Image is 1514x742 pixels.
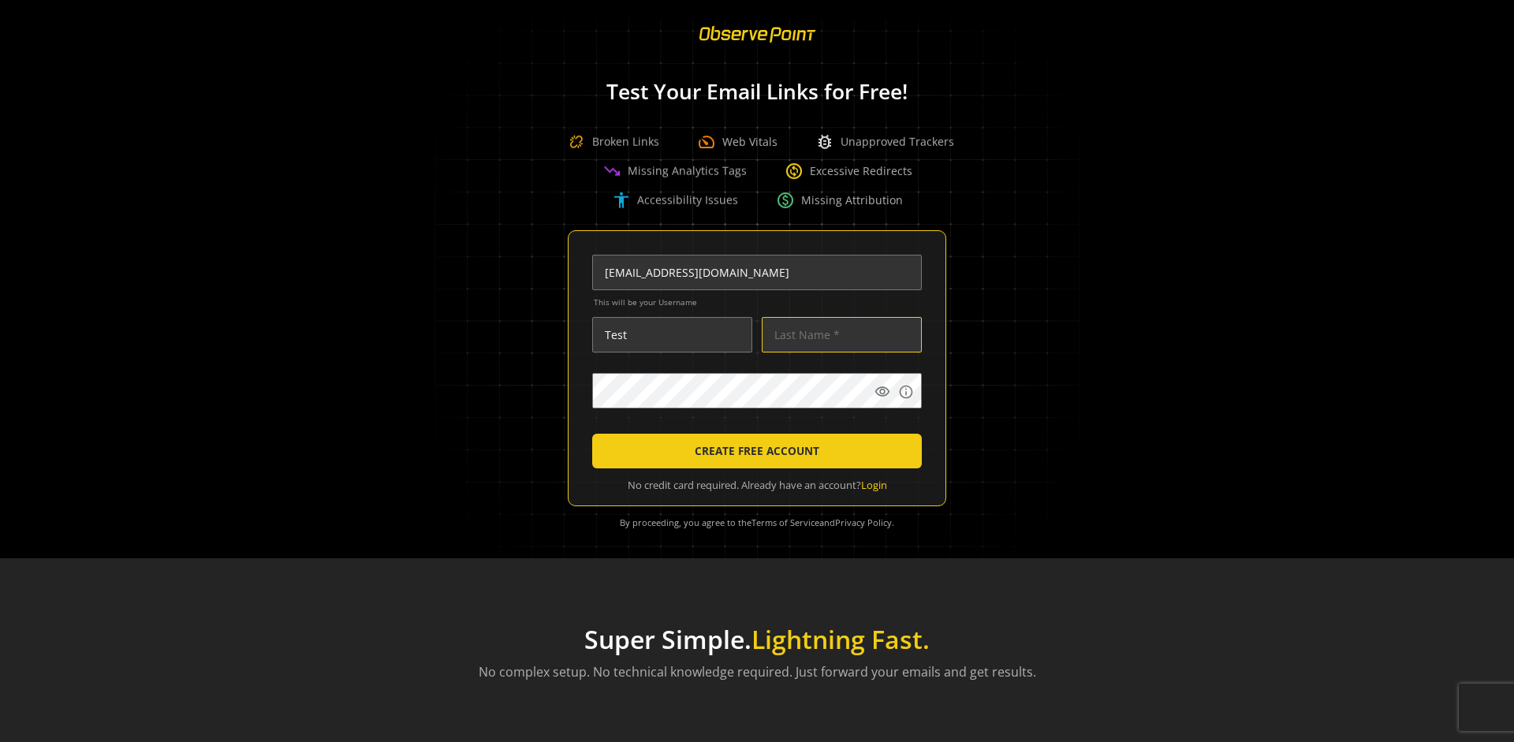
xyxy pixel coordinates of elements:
span: speed [697,132,716,151]
div: Unapproved Trackers [815,132,954,151]
img: Broken Link [561,126,592,158]
span: Lightning Fast. [751,622,930,656]
div: No credit card required. Already have an account? [592,478,922,493]
span: accessibility [612,191,631,210]
button: CREATE FREE ACCOUNT [592,434,922,468]
a: Login [861,478,887,492]
div: Missing Analytics Tags [602,162,747,181]
a: ObservePoint Homepage [689,36,826,51]
span: trending_down [602,162,621,181]
mat-icon: visibility [874,384,890,400]
input: First Name * [592,317,752,352]
div: Broken Links [561,126,659,158]
p: No complex setup. No technical knowledge required. Just forward your emails and get results. [479,662,1036,681]
mat-icon: info [898,384,914,400]
span: CREATE FREE ACCOUNT [695,437,819,465]
span: This will be your Username [594,296,922,308]
div: By proceeding, you agree to the and . [587,506,927,539]
a: Terms of Service [751,516,819,528]
a: Privacy Policy [835,516,892,528]
div: Accessibility Issues [612,191,738,210]
div: Web Vitals [697,132,778,151]
h1: Test Your Email Links for Free! [410,80,1104,103]
span: paid [776,191,795,210]
div: Missing Attribution [776,191,903,210]
input: Email Address (name@work-email.com) * [592,255,922,290]
span: change_circle [785,162,804,181]
h1: Super Simple. [479,625,1036,654]
input: Last Name * [762,317,922,352]
span: bug_report [815,132,834,151]
div: Excessive Redirects [785,162,912,181]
